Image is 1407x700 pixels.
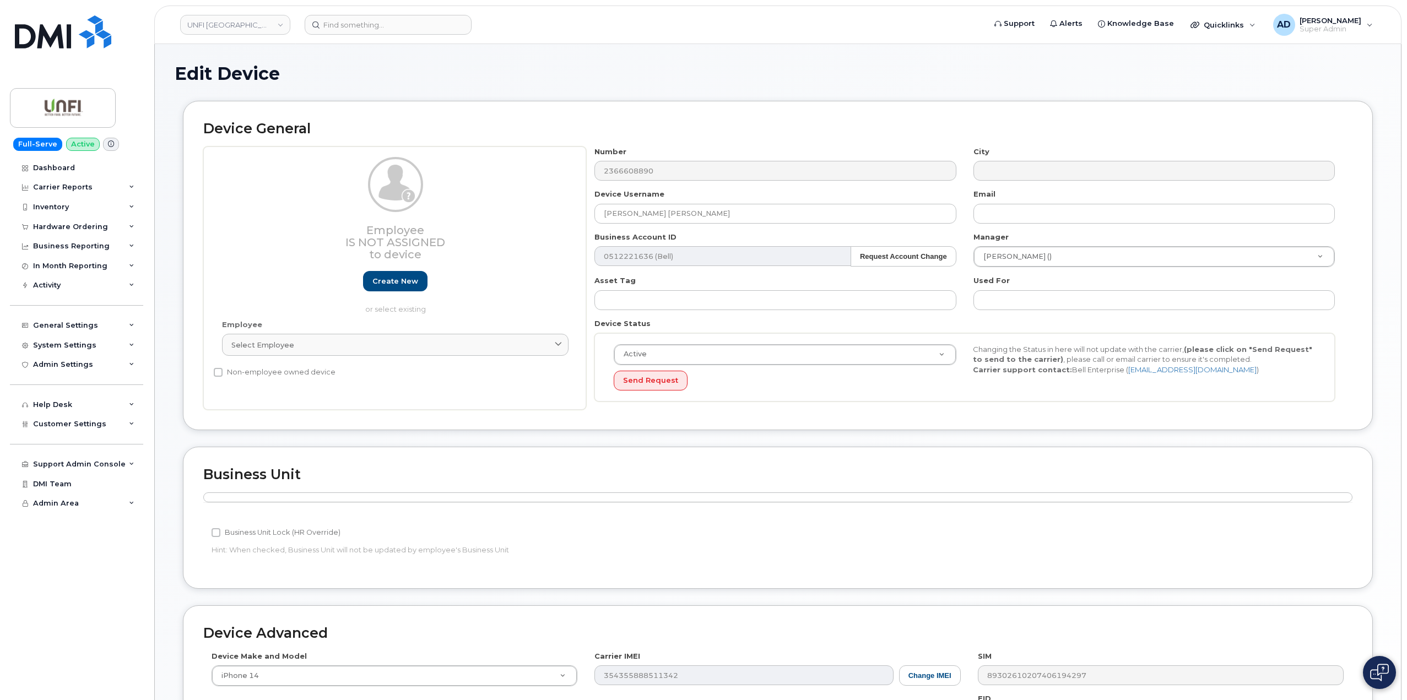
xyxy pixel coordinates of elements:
a: iPhone 14 [212,666,577,686]
h1: Edit Device [175,64,1381,83]
p: Hint: When checked, Business Unit will not be updated by employee's Business Unit [212,545,961,555]
img: Open chat [1370,664,1389,681]
label: Device Make and Model [212,651,307,661]
label: Carrier IMEI [594,651,640,661]
span: iPhone 14 [215,671,259,681]
h2: Device Advanced [203,626,1352,641]
strong: Request Account Change [860,252,947,261]
label: City [973,146,989,157]
button: Request Account Change [851,246,956,267]
label: SIM [978,651,992,661]
label: Asset Tag [594,275,636,286]
span: Is not assigned [345,236,445,249]
span: Active [617,349,647,359]
a: [PERSON_NAME] () [974,247,1334,267]
a: Create new [363,271,427,291]
h2: Device General [203,121,1352,137]
div: Changing the Status in here will not update with the carrier, , please call or email carrier to e... [965,344,1324,375]
span: [PERSON_NAME] () [977,252,1052,262]
label: Device Status [594,318,651,329]
label: Email [973,189,995,199]
label: Used For [973,275,1010,286]
label: Business Unit Lock (HR Override) [212,526,340,539]
label: Manager [973,232,1009,242]
input: Business Unit Lock (HR Override) [212,528,220,537]
label: Non-employee owned device [214,366,335,379]
input: Non-employee owned device [214,368,223,377]
label: Number [594,146,626,157]
span: Select employee [231,340,294,350]
a: Active [614,345,956,365]
a: [EMAIL_ADDRESS][DOMAIN_NAME] [1128,365,1257,374]
h3: Employee [222,224,569,261]
strong: Carrier support contact: [973,365,1072,374]
label: Employee [222,319,262,330]
label: Device Username [594,189,664,199]
button: Send Request [614,371,688,391]
label: Business Account ID [594,232,677,242]
a: Select employee [222,334,569,356]
p: or select existing [222,304,569,314]
h2: Business Unit [203,467,1352,482]
button: Change IMEI [899,665,961,686]
span: to device [369,248,421,261]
